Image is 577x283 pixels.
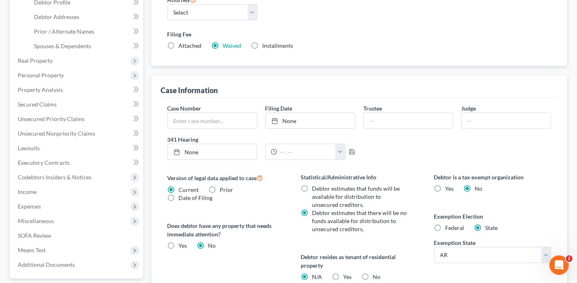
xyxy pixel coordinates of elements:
input: -- [364,113,453,128]
span: Yes [179,242,187,249]
div: Case Information [161,85,218,95]
span: Attached [179,42,202,49]
label: Does debtor have any property that needs immediate attention? [168,221,285,238]
a: Unsecured Priority Claims [11,112,143,126]
a: Spouses & Dependents [28,39,143,53]
a: Executory Contracts [11,155,143,170]
a: None [168,144,257,160]
span: Prior [220,186,233,193]
span: Prior / Alternate Names [34,28,94,35]
label: 341 Hearing [163,135,359,144]
span: Additional Documents [18,261,75,268]
span: Current [179,186,199,193]
label: Filing Date [265,104,293,113]
input: -- : -- [277,144,336,160]
a: Lawsuits [11,141,143,155]
span: Expenses [18,203,41,210]
span: N/A [312,273,322,280]
a: Unsecured Nonpriority Claims [11,126,143,141]
span: Federal [445,224,465,231]
a: None [266,113,355,128]
label: Case Number [168,104,202,113]
span: Unsecured Nonpriority Claims [18,130,95,137]
span: Codebtors Insiders & Notices [18,174,91,181]
span: Executory Contracts [18,159,70,166]
span: No [373,273,380,280]
span: SOFA Review [18,232,51,239]
span: Income [18,188,36,195]
label: Debtor is a tax exempt organization [434,173,552,181]
a: Waived [223,42,242,49]
a: SOFA Review [11,228,143,243]
label: Debtor resides as tenant of residential property [301,253,418,270]
span: Unsecured Priority Claims [18,115,85,122]
label: Statistical/Administrative Info [301,173,418,181]
a: Debtor Addresses [28,10,143,24]
label: Trustee [363,104,382,113]
label: Version of legal data applied to case [168,173,285,183]
span: Installments [263,42,293,49]
span: Secured Claims [18,101,57,108]
a: Secured Claims [11,97,143,112]
span: Real Property [18,57,53,64]
label: Exemption Election [434,212,552,221]
input: Enter case number... [168,113,257,128]
span: Means Test [18,247,46,253]
label: Filing Fee [168,30,552,38]
span: Yes [445,185,454,192]
span: Debtor estimates that there will be no funds available for distribution to unsecured creditors. [312,209,407,232]
a: Property Analysis [11,83,143,97]
span: Debtor estimates that funds will be available for distribution to unsecured creditors. [312,185,400,208]
input: -- [462,113,551,128]
span: State [486,224,498,231]
span: Date of Filing [179,194,213,201]
span: Debtor Addresses [34,13,79,20]
span: Yes [343,273,352,280]
label: Exemption State [434,238,476,247]
span: Property Analysis [18,86,63,93]
span: Lawsuits [18,145,40,151]
span: No [475,185,483,192]
span: 2 [566,255,573,262]
span: Personal Property [18,72,64,79]
label: Judge [461,104,476,113]
span: No [208,242,216,249]
span: Miscellaneous [18,217,54,224]
span: Spouses & Dependents [34,43,91,49]
iframe: Intercom live chat [549,255,569,275]
a: Prior / Alternate Names [28,24,143,39]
